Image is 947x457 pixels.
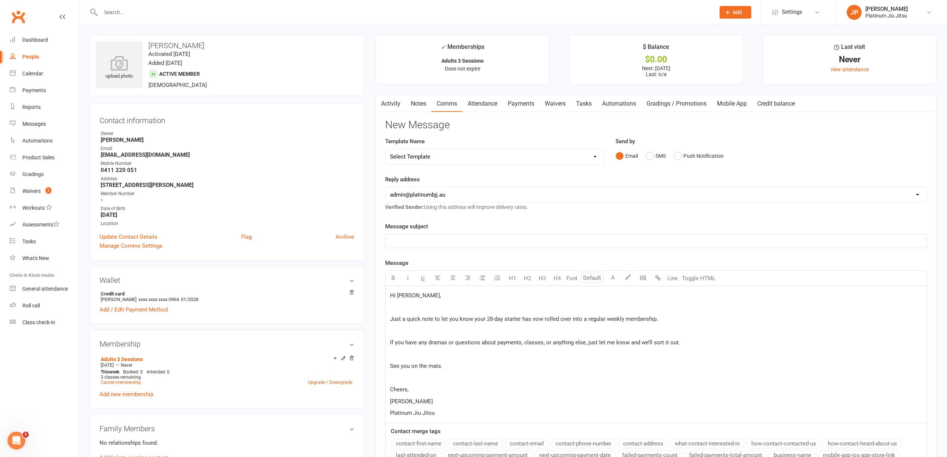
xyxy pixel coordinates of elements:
[441,44,446,51] i: ✓
[181,297,198,302] span: 01/2028
[10,281,79,297] a: General attendance kiosk mode
[670,439,745,448] button: what-contact-interested-in
[385,204,528,210] span: Using this address will improve delivery rates.
[431,95,462,112] a: Comms
[564,271,579,286] button: Font
[462,95,503,112] a: Attendance
[539,95,571,112] a: Waivers
[616,149,638,163] button: Email
[618,439,668,448] button: contact-address
[10,116,79,132] a: Messages
[101,190,354,197] div: Member Number
[665,271,680,286] button: Line
[752,95,800,112] a: Credit balance
[121,363,132,368] span: Never
[391,439,446,448] button: contact-first-name
[101,369,109,375] span: This
[148,60,182,66] time: Added [DATE]
[96,56,142,80] div: upload photo
[100,113,354,125] h3: Contact information
[22,188,41,194] div: Waivers
[576,56,736,63] div: $0.00
[646,149,666,163] button: SMS
[148,82,207,88] span: [DEMOGRAPHIC_DATA]
[22,104,41,110] div: Reports
[390,316,658,322] span: Just a quick note to let you know your 28-day starter has now rolled over into a regular weekly m...
[101,137,354,143] strong: [PERSON_NAME]
[100,391,153,398] a: Add new membership
[385,175,420,184] label: Reply address
[10,149,79,166] a: Product Sales
[10,216,79,233] a: Assessments
[22,303,40,309] div: Roll call
[101,375,141,380] span: 3 classes remaining
[385,137,425,146] label: Template Name
[674,149,724,163] button: Push Notification
[101,130,354,137] div: Owner
[10,314,79,331] a: Class kiosk mode
[834,42,865,56] div: Last visit
[9,7,28,26] a: Clubworx
[10,297,79,314] a: Roll call
[782,4,802,21] span: Settings
[448,439,503,448] button: contact-last-name
[100,425,354,433] h3: Family Members
[10,233,79,250] a: Tasks
[391,427,441,436] label: Contact merge tags
[10,32,79,48] a: Dashboard
[99,369,121,375] div: week
[308,380,352,385] a: Upgrade / Downgrade
[100,241,163,250] a: Manage Comms Settings
[616,137,635,146] label: Send by
[571,95,597,112] a: Tasks
[101,220,354,227] div: Location
[101,380,141,385] a: Cancel membership
[643,42,669,56] div: $ Balance
[23,432,29,438] span: 5
[22,121,46,127] div: Messages
[96,41,358,50] h3: [PERSON_NAME]
[100,276,354,284] h3: Wallet
[101,356,143,362] a: Adults 3 Sessions
[605,271,620,286] button: A
[98,7,710,18] input: Search...
[123,369,143,375] span: Booked: 0
[712,95,752,112] a: Mobile App
[390,363,443,369] span: See you on the mats.
[746,439,821,448] button: how-contact-contacted-us
[101,160,354,167] div: Mobile Number
[101,197,354,203] strong: -
[10,250,79,267] a: What's New
[10,166,79,183] a: Gradings
[576,65,736,77] p: Next: [DATE] Last: n/a
[22,255,49,261] div: What's New
[138,297,179,302] span: xxxx xxxx xxxx 0964
[385,119,927,131] h3: New Message
[680,271,717,286] button: Toggle HTML
[101,363,114,368] span: [DATE]
[505,271,520,286] button: H1
[22,138,53,144] div: Automations
[390,339,680,346] span: If you have any dramas or questions about payments, classes, or anything else, just let me know a...
[847,5,862,20] div: JP
[99,362,354,368] div: —
[101,291,350,297] strong: Credit card
[550,271,564,286] button: H4
[22,286,68,292] div: General attendance
[22,205,45,211] div: Workouts
[421,275,425,282] span: U
[100,305,168,314] a: Add / Edit Payment Method
[551,439,616,448] button: contact-phone-number
[865,12,908,19] div: Platinum Jiu Jitsu
[831,66,869,72] a: view attendance
[10,48,79,65] a: People
[101,151,354,158] strong: [EMAIL_ADDRESS][DOMAIN_NAME]
[770,56,929,63] div: Never
[503,95,539,112] a: Payments
[241,232,252,241] a: Flag
[390,292,441,299] span: Hi [PERSON_NAME],
[535,271,550,286] button: H3
[441,42,484,56] div: Memberships
[376,95,406,112] a: Activity
[100,232,157,241] a: Update Contact Details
